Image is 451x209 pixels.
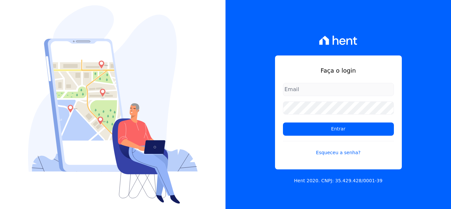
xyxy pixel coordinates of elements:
input: Email [283,83,394,96]
input: Entrar [283,122,394,136]
p: Hent 2020. CNPJ: 35.429.428/0001-39 [294,177,383,184]
img: Login [28,5,198,204]
h1: Faça o login [283,66,394,75]
a: Esqueceu a senha? [283,141,394,156]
